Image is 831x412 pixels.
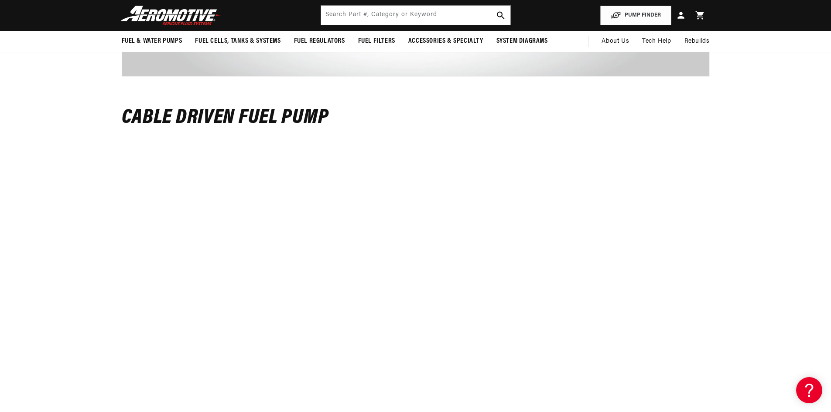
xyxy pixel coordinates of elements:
[195,37,280,46] span: Fuel Cells, Tanks & Systems
[294,37,345,46] span: Fuel Regulators
[118,5,227,26] img: Aeromotive
[595,31,636,52] a: About Us
[402,31,490,51] summary: Accessories & Specialty
[188,31,287,51] summary: Fuel Cells, Tanks & Systems
[287,31,352,51] summary: Fuel Regulators
[600,6,671,25] button: PUMP FINDER
[642,37,671,46] span: Tech Help
[358,37,395,46] span: Fuel Filters
[122,109,710,127] h4: Cable Driven Fuel Pump
[602,38,629,44] span: About Us
[122,37,182,46] span: Fuel & Water Pumps
[678,31,716,52] summary: Rebuilds
[496,37,548,46] span: System Diagrams
[490,31,554,51] summary: System Diagrams
[115,31,189,51] summary: Fuel & Water Pumps
[636,31,677,52] summary: Tech Help
[352,31,402,51] summary: Fuel Filters
[491,6,510,25] button: search button
[408,37,483,46] span: Accessories & Specialty
[321,6,510,25] input: Search by Part Number, Category or Keyword
[684,37,710,46] span: Rebuilds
